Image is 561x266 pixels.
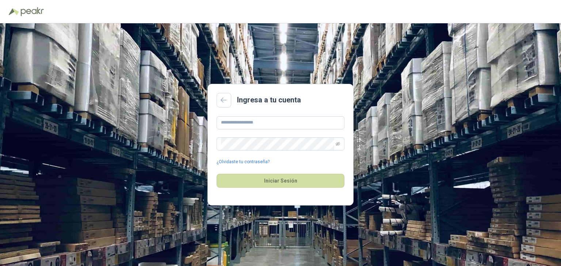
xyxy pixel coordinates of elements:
img: Peakr [20,7,44,16]
span: eye-invisible [336,142,340,146]
a: ¿Olvidaste tu contraseña? [217,159,270,165]
button: Iniciar Sesión [217,174,344,188]
h2: Ingresa a tu cuenta [237,94,301,106]
img: Logo [9,8,19,15]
